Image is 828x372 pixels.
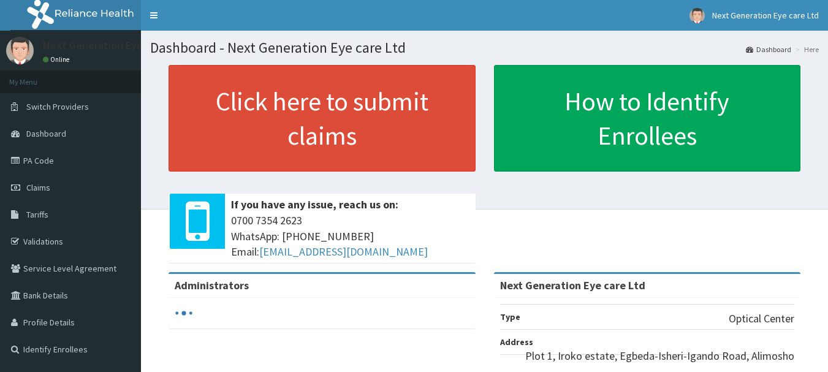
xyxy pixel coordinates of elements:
[150,40,819,56] h1: Dashboard - Next Generation Eye care Ltd
[500,311,520,322] b: Type
[231,213,469,260] span: 0700 7354 2623 WhatsApp: [PHONE_NUMBER] Email:
[26,101,89,112] span: Switch Providers
[729,311,794,327] p: Optical Center
[525,348,794,364] p: Plot 1, Iroko estate, Egbeda-Isheri-Igando Road, Alimosho
[259,245,428,259] a: [EMAIL_ADDRESS][DOMAIN_NAME]
[175,278,249,292] b: Administrators
[26,128,66,139] span: Dashboard
[792,44,819,55] li: Here
[500,278,645,292] strong: Next Generation Eye care Ltd
[500,336,533,347] b: Address
[494,65,801,172] a: How to Identify Enrollees
[712,10,819,21] span: Next Generation Eye care Ltd
[689,8,705,23] img: User Image
[231,197,398,211] b: If you have any issue, reach us on:
[26,182,50,193] span: Claims
[169,65,476,172] a: Click here to submit claims
[26,209,48,220] span: Tariffs
[6,37,34,64] img: User Image
[43,40,185,51] p: Next Generation Eye care Ltd
[43,55,72,64] a: Online
[175,304,193,322] svg: audio-loading
[746,44,791,55] a: Dashboard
